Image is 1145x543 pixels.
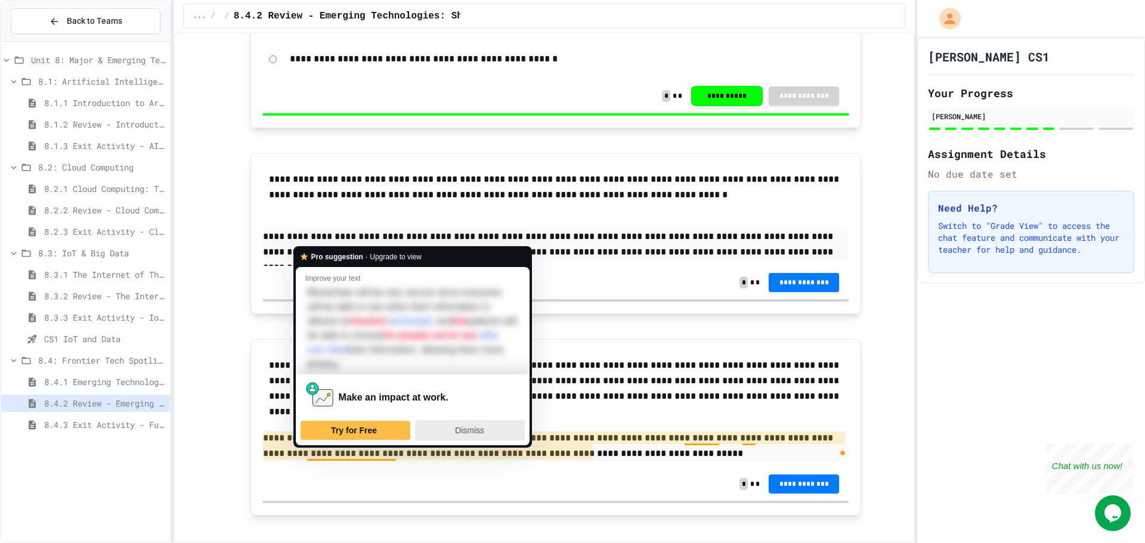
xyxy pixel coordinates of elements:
[225,11,229,21] span: /
[38,161,165,173] span: 8.2: Cloud Computing
[928,167,1134,181] div: No due date set
[44,225,165,238] span: 8.2.3 Exit Activity - Cloud Service Detective
[928,48,1050,65] h1: [PERSON_NAME] CS1
[44,182,165,195] span: 8.2.1 Cloud Computing: Transforming the Digital World
[11,8,160,34] button: Back to Teams
[1095,495,1133,531] iframe: chat widget
[44,139,165,152] span: 8.1.3 Exit Activity - AI Detective
[928,145,1134,162] h2: Assignment Details
[44,204,165,216] span: 8.2.2 Review - Cloud Computing
[38,75,165,88] span: 8.1: Artificial Intelligence Basics
[44,290,165,302] span: 8.3.2 Review - The Internet of Things and Big Data
[67,15,122,27] span: Back to Teams
[44,397,165,409] span: 8.4.2 Review - Emerging Technologies: Shaping Our Digital Future
[38,247,165,259] span: 8.3: IoT & Big Data
[927,5,964,32] div: My Account
[44,97,165,109] span: 8.1.1 Introduction to Artificial Intelligence
[44,311,165,324] span: 8.3.3 Exit Activity - IoT Data Detective Challenge
[938,220,1124,256] p: Switch to "Grade View" to access the chat feature and communicate with your teacher for help and ...
[38,354,165,367] span: 8.4: Frontier Tech Spotlight
[938,201,1124,215] h3: Need Help?
[234,9,601,23] span: 8.4.2 Review - Emerging Technologies: Shaping Our Digital Future
[1046,443,1133,494] iframe: chat widget
[44,118,165,131] span: 8.1.2 Review - Introduction to Artificial Intelligence
[44,418,165,431] span: 8.4.3 Exit Activity - Future Tech Challenge
[44,333,165,345] span: CS1 IoT and Data
[263,430,849,461] div: To enrich screen reader interactions, please activate Accessibility in Grammarly extension settings
[211,11,215,21] span: /
[932,111,1131,122] div: [PERSON_NAME]
[44,376,165,388] span: 8.4.1 Emerging Technologies: Shaping Our Digital Future
[193,11,206,21] span: ...
[928,85,1134,101] h2: Your Progress
[31,54,165,66] span: Unit 8: Major & Emerging Technologies
[44,268,165,281] span: 8.3.1 The Internet of Things and Big Data: Our Connected Digital World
